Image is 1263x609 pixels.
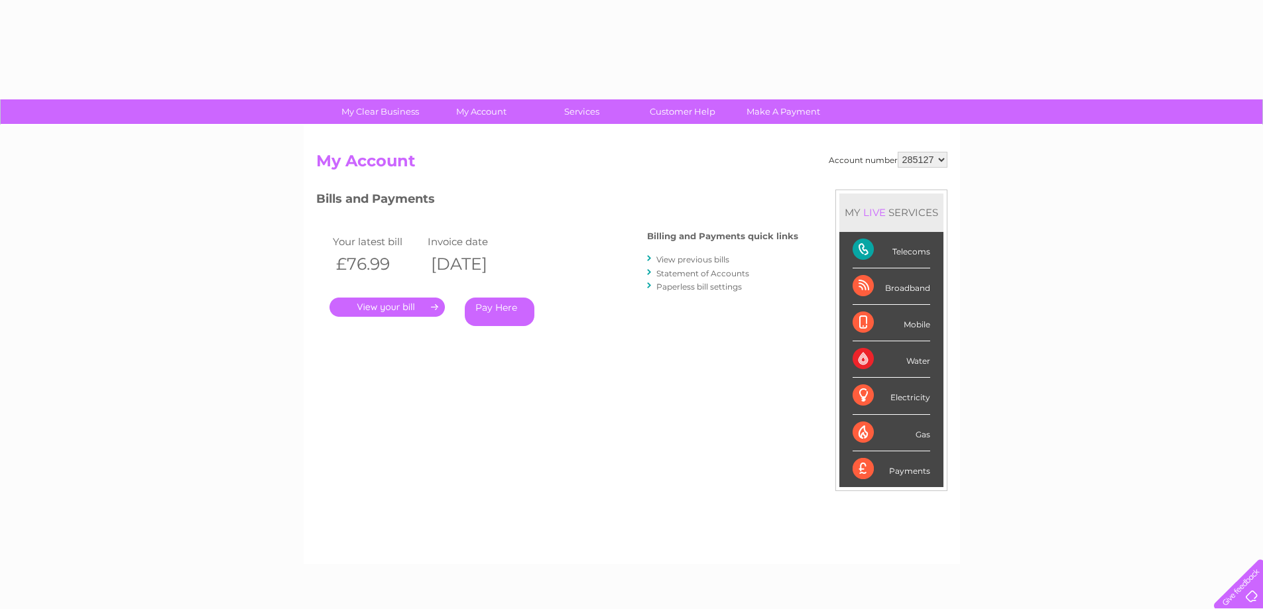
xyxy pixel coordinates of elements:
h4: Billing and Payments quick links [647,231,798,241]
td: Invoice date [424,233,520,250]
a: . [330,298,445,317]
a: My Clear Business [326,99,435,124]
th: [DATE] [424,250,520,278]
div: Gas [853,415,930,451]
a: View previous bills [656,254,729,264]
a: Statement of Accounts [656,268,749,278]
div: Telecoms [853,232,930,268]
a: Pay Here [465,298,534,326]
div: Electricity [853,378,930,414]
th: £76.99 [330,250,425,278]
a: Services [527,99,636,124]
div: Payments [853,451,930,487]
a: Make A Payment [729,99,838,124]
div: Water [853,341,930,378]
h3: Bills and Payments [316,190,798,213]
div: MY SERVICES [839,194,943,231]
div: Broadband [853,268,930,305]
a: Customer Help [628,99,737,124]
td: Your latest bill [330,233,425,250]
div: Mobile [853,305,930,341]
div: Account number [829,152,947,168]
a: My Account [426,99,536,124]
h2: My Account [316,152,947,177]
a: Paperless bill settings [656,282,742,292]
div: LIVE [861,206,888,219]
